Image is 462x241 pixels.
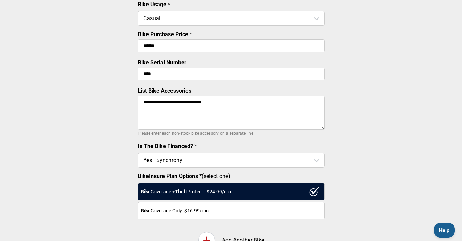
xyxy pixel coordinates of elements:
p: Please enter each non-stock bike accessory on a separate line [138,129,325,138]
label: Is The Bike Financed? * [138,143,197,149]
div: Coverage + Protect - $ 24.99 /mo. [138,183,325,200]
label: Bike Serial Number [138,59,186,66]
strong: Bike [141,208,151,213]
strong: Theft [175,189,187,194]
img: ux1sgP1Haf775SAghJI38DyDlYP+32lKFAAAAAElFTkSuQmCC [309,187,320,196]
label: Bike Usage * [138,1,170,8]
iframe: Toggle Customer Support [434,223,455,238]
strong: Bike [141,189,151,194]
label: (select one) [138,173,325,179]
label: Bike Purchase Price * [138,31,192,38]
label: List Bike Accessories [138,87,191,94]
strong: BikeInsure Plan Options * [138,173,202,179]
div: Coverage Only - $16.99 /mo. [138,202,325,219]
